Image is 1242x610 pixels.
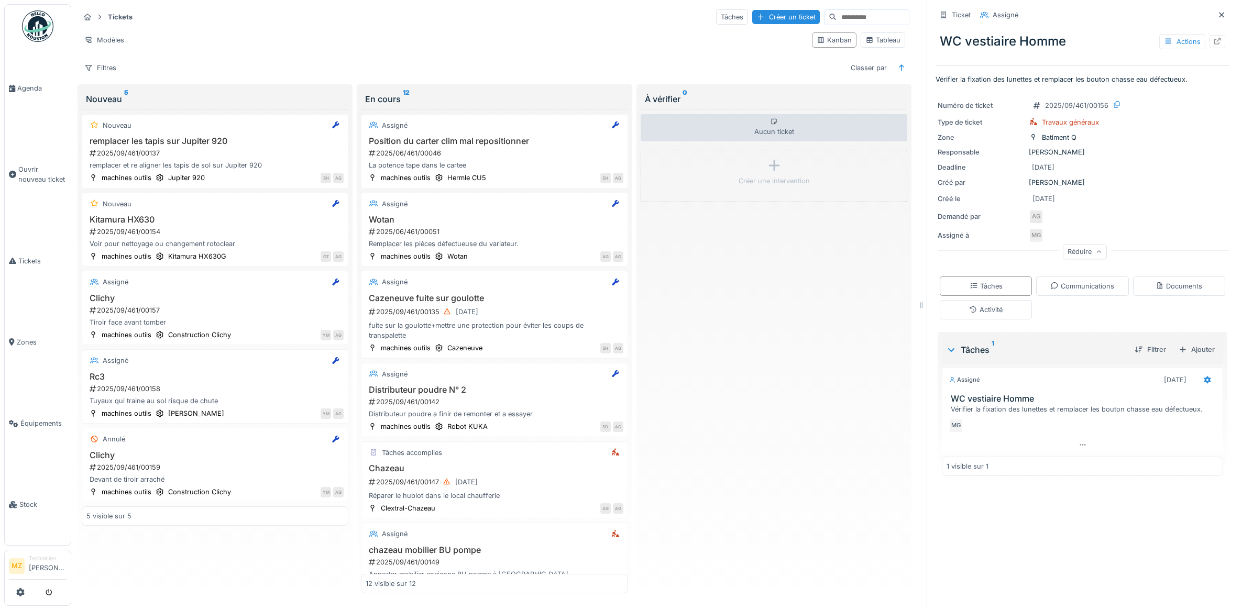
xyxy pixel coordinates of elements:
[382,369,408,379] div: Assigné
[86,372,344,382] h3: Rc3
[368,148,623,158] div: 2025/06/461/00046
[1159,34,1205,49] div: Actions
[381,503,435,513] div: Clextral-Chazeau
[946,343,1126,356] div: Tâches
[641,114,907,141] div: Aucun ticket
[752,10,820,24] div: Créer un ticket
[938,117,1025,127] div: Type de ticket
[455,477,478,487] div: [DATE]
[381,251,431,261] div: machines outils
[321,330,331,340] div: YM
[17,337,67,347] span: Zones
[382,448,442,458] div: Tâches accomplies
[86,239,344,249] div: Voir pour nettoyage ou changement rotoclear
[382,277,408,287] div: Assigné
[5,129,71,220] a: Ouvrir nouveau ticket
[18,256,67,266] span: Tickets
[447,343,482,353] div: Cazeneuve
[86,160,344,170] div: remplacer et re aligner les tapis de sol sur Jupiter 920
[1032,162,1054,172] div: [DATE]
[951,394,1218,404] h3: WC vestiaire Homme
[86,396,344,406] div: Tuyaux qui traine au sol risque de chute
[1045,101,1108,110] div: 2025/09/461/00156
[102,173,151,183] div: machines outils
[1164,375,1186,385] div: [DATE]
[366,136,623,146] h3: Position du carter clim mal repositionner
[86,93,344,105] div: Nouveau
[17,83,67,93] span: Agenda
[366,409,623,419] div: Distributeur poudre a finir de remonter et a essayer
[103,199,131,209] div: Nouveau
[366,569,623,579] div: Apporter mobilier ancienne BU pompe à [GEOGRAPHIC_DATA]
[168,251,226,261] div: Kitamura HX630G
[716,9,748,25] div: Tâches
[368,557,623,567] div: 2025/09/461/00149
[102,487,151,497] div: machines outils
[938,230,1025,240] div: Assigné à
[89,305,344,315] div: 2025/09/461/00157
[366,545,623,555] h3: chazeau mobilier BU pompe
[5,220,71,302] a: Tickets
[936,74,1229,84] p: Vérifier la fixation des lunettes et remplacer les bouton chasse eau défectueux.
[613,503,623,514] div: AG
[366,463,623,473] h3: Chazeau
[1032,194,1055,204] div: [DATE]
[22,10,53,42] img: Badge_color-CXgf-gQk.svg
[5,302,71,383] a: Zones
[18,164,67,184] span: Ouvrir nouveau ticket
[366,215,623,225] h3: Wotan
[104,12,137,22] strong: Tickets
[333,173,344,183] div: AG
[456,307,478,317] div: [DATE]
[103,277,128,287] div: Assigné
[938,212,1025,221] div: Demandé par
[333,330,344,340] div: AG
[938,178,1227,187] div: [PERSON_NAME]
[124,93,128,105] sup: 5
[368,305,623,318] div: 2025/09/461/00135
[613,251,623,262] div: AG
[321,487,331,497] div: YM
[447,251,468,261] div: Wotan
[89,148,344,158] div: 2025/09/461/00137
[739,176,810,186] div: Créer une intervention
[86,317,344,327] div: Tiroir face avant tomber
[600,173,611,183] div: SH
[80,32,129,48] div: Modèles
[951,404,1218,414] div: Vérifier la fixation des lunettes et remplacer les bouton chasse eau défectueux.
[333,487,344,497] div: AG
[366,160,623,170] div: La potence tape dans le cartee
[9,558,25,574] li: MZ
[333,408,344,419] div: AG
[613,422,623,432] div: AG
[168,173,205,183] div: Jupiter 920
[1042,132,1076,142] div: Batiment Q
[168,487,231,497] div: Construction Clichy
[382,199,408,209] div: Assigné
[938,101,1025,110] div: Numéro de ticket
[366,293,623,303] h3: Cazeneuve fuite sur goulotte
[447,422,488,431] div: Robot KUKA
[846,60,892,75] div: Classer par
[949,418,963,433] div: MG
[403,93,410,105] sup: 12
[936,28,1229,55] div: WC vestiaire Homme
[366,239,623,249] div: Remplacer les pièces défectueuse du variateur.
[321,251,331,262] div: GT
[86,136,344,146] h3: remplacer les tapis sur Jupiter 920
[865,35,900,45] div: Tableau
[1029,209,1043,224] div: AG
[103,434,125,444] div: Annulé
[382,529,408,539] div: Assigné
[86,511,131,521] div: 5 visible sur 5
[381,173,431,183] div: machines outils
[938,178,1025,187] div: Créé par
[103,120,131,130] div: Nouveau
[952,10,971,20] div: Ticket
[969,305,1003,315] div: Activité
[1174,342,1219,357] div: Ajouter
[938,132,1025,142] div: Zone
[321,173,331,183] div: SH
[365,93,623,105] div: En cours
[102,251,151,261] div: machines outils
